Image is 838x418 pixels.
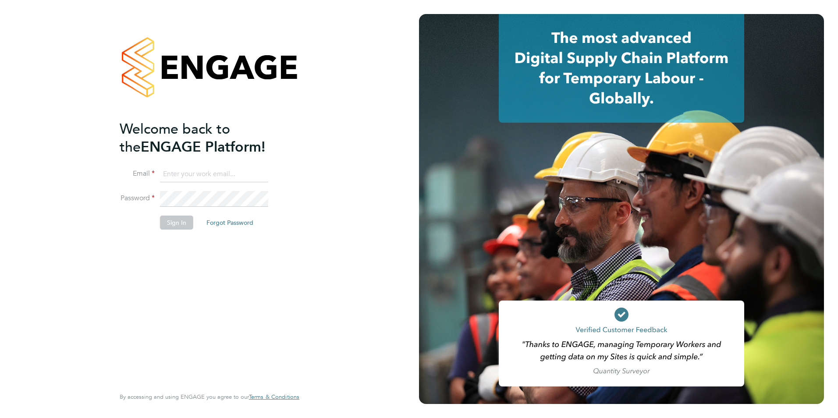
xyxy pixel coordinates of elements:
h2: ENGAGE Platform! [120,120,291,156]
input: Enter your work email... [160,166,268,182]
span: By accessing and using ENGAGE you agree to our [120,393,299,400]
a: Terms & Conditions [249,393,299,400]
label: Password [120,194,155,203]
button: Forgot Password [199,216,260,230]
button: Sign In [160,216,193,230]
span: Terms & Conditions [249,393,299,400]
label: Email [120,169,155,178]
span: Welcome back to the [120,120,230,156]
